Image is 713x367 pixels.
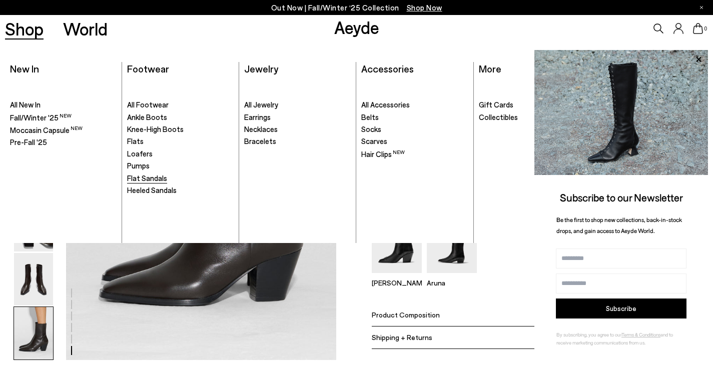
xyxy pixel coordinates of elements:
[10,125,83,134] span: Moccasin Capsule
[621,331,660,337] a: Terms & Conditions
[560,191,683,203] span: Subscribe to our Newsletter
[479,112,518,121] span: Collectibles
[372,266,422,287] a: Ariel Cowboy Boots [PERSON_NAME]
[127,185,177,194] span: Heeled Sandals
[127,100,169,109] span: All Footwear
[244,124,278,133] span: Necklaces
[127,136,234,146] a: Flats
[479,62,501,74] a: More
[10,62,39,74] a: New In
[127,161,234,171] a: Pumps
[479,112,586,122] a: Collectibles
[127,173,167,182] span: Flat Sandals
[372,311,440,319] span: Product Composition
[479,100,586,110] a: Gift Cards
[372,333,432,342] span: Shipping + Returns
[361,100,410,109] span: All Accessories
[127,112,234,122] a: Ankle Boots
[127,124,234,134] a: Knee-High Boots
[427,278,477,287] p: Aruna
[534,50,708,175] img: 2a6287a1333c9a56320fd6e7b3c4a9a9.jpg
[556,298,686,318] button: Subscribe
[10,125,117,135] a: Moccasin Capsule
[361,136,387,145] span: Scarves
[703,26,708,31] span: 0
[63,20,108,37] a: World
[127,185,234,195] a: Heeled Sandals
[10,100,41,109] span: All New In
[244,136,351,146] a: Bracelets
[127,149,234,159] a: Loafers
[361,149,468,159] a: Hair Clips
[10,112,117,123] a: Fall/Winter '25
[556,216,682,234] span: Be the first to shop new collections, back-in-stock drops, and gain access to Aeyde World.
[372,278,422,287] p: [PERSON_NAME]
[14,307,53,359] img: Hedvig Cowboy Ankle Boots - Image 6
[693,23,703,34] a: 0
[556,331,621,337] span: By subscribing, you agree to our
[127,173,234,183] a: Flat Sandals
[244,62,278,74] a: Jewelry
[361,112,379,121] span: Belts
[127,136,144,145] span: Flats
[14,253,53,305] img: Hedvig Cowboy Ankle Boots - Image 5
[127,149,153,158] span: Loafers
[10,113,72,122] span: Fall/Winter '25
[244,100,278,109] span: All Jewelry
[244,100,351,110] a: All Jewelry
[361,124,468,134] a: Socks
[427,266,477,287] a: Aruna Leather Knee-High Cowboy Boots Aruna
[334,16,379,37] a: Aeyde
[127,124,184,133] span: Knee-High Boots
[361,112,468,122] a: Belts
[361,100,468,110] a: All Accessories
[244,112,271,121] span: Earrings
[407,3,442,12] span: Navigate to /collections/new-in
[10,137,47,146] span: Pre-Fall '25
[127,112,167,121] span: Ankle Boots
[127,100,234,110] a: All Footwear
[5,20,44,37] a: Shop
[361,136,468,146] a: Scarves
[361,124,381,133] span: Socks
[271,1,442,14] p: Out Now | Fall/Winter ‘25 Collection
[479,100,513,109] span: Gift Cards
[361,62,414,74] a: Accessories
[244,124,351,134] a: Necklaces
[10,137,117,147] a: Pre-Fall '25
[244,136,276,145] span: Bracelets
[244,112,351,122] a: Earrings
[10,100,117,110] a: All New In
[127,161,150,170] span: Pumps
[127,62,169,74] a: Footwear
[361,149,405,158] span: Hair Clips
